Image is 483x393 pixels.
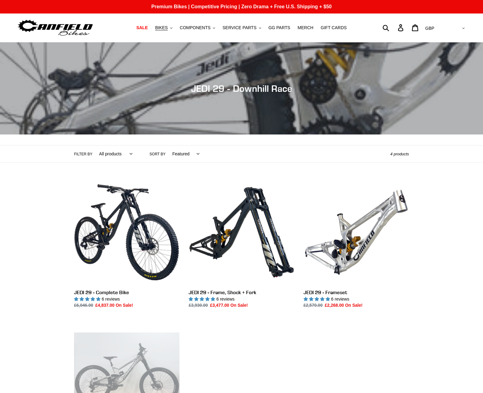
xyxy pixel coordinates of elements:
[150,151,166,157] label: Sort by
[177,24,218,32] button: COMPONENTS
[298,25,313,30] span: MERCH
[191,83,292,94] span: JEDI 29 - Downhill Race
[390,152,409,156] span: 4 products
[386,21,402,34] input: Search
[318,24,350,32] a: GIFT CARDS
[180,25,210,30] span: COMPONENTS
[269,25,290,30] span: GG PARTS
[295,24,316,32] a: MERCH
[155,25,168,30] span: BIKES
[219,24,264,32] button: SERVICE PARTS
[222,25,256,30] span: SERVICE PARTS
[133,24,151,32] a: SALE
[152,24,175,32] button: BIKES
[265,24,293,32] a: GG PARTS
[321,25,347,30] span: GIFT CARDS
[74,151,92,157] label: Filter by
[136,25,148,30] span: SALE
[17,18,94,37] img: Canfield Bikes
